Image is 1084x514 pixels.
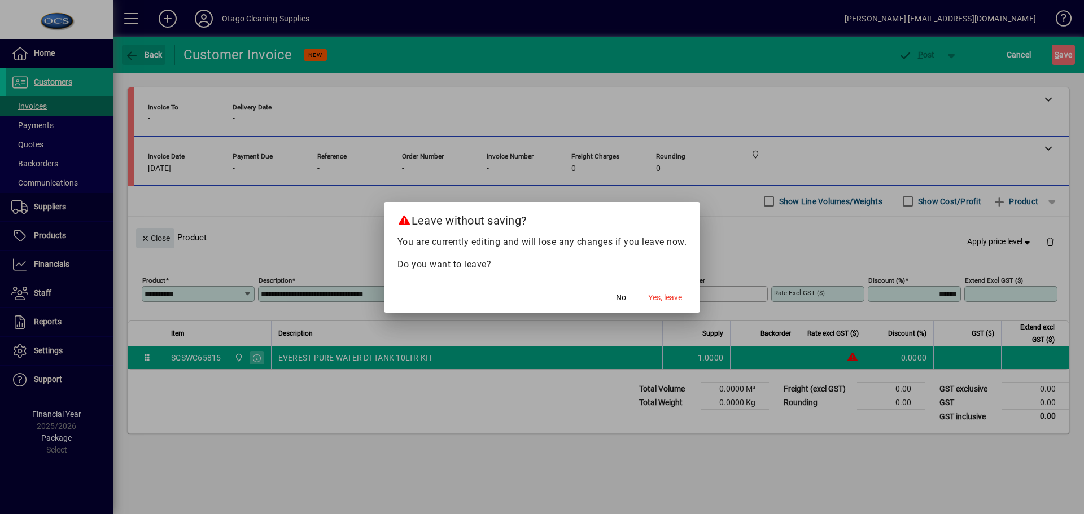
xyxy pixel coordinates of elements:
button: Yes, leave [644,288,687,308]
button: No [603,288,639,308]
p: Do you want to leave? [397,258,687,271]
h2: Leave without saving? [384,202,701,235]
span: No [616,292,626,304]
p: You are currently editing and will lose any changes if you leave now. [397,235,687,249]
span: Yes, leave [648,292,682,304]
